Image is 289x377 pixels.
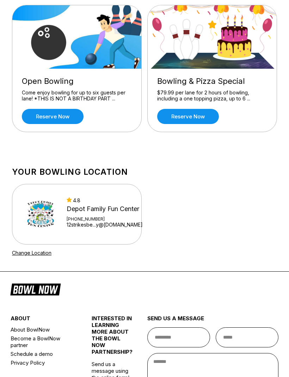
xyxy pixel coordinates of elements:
[12,167,277,177] h1: Your bowling location
[22,90,132,102] div: Come enjoy bowling for up to six guests per lane! *THIS IS NOT A BIRTHDAY PART ...
[157,90,267,102] div: $79.99 per lane for 2 hours of bowling, including a one topping pizza, up to 6 ...
[157,77,267,86] div: Bowling & Pizza Special
[11,315,76,326] div: about
[22,77,132,86] div: Open Bowling
[147,315,278,328] div: send us a message
[11,326,76,334] a: About BowlNow
[148,6,277,69] img: Bowling & Pizza Special
[157,109,219,124] a: Reserve now
[22,109,84,124] a: Reserve now
[12,250,51,256] a: Change Location
[67,222,143,228] a: 12strikesbe...y@[DOMAIN_NAME]
[11,359,76,367] a: Privacy Policy
[92,315,132,361] div: INTERESTED IN LEARNING MORE ABOUT THE BOWL NOW PARTNERSHIP?
[12,6,142,69] img: Open Bowling
[67,217,143,222] div: [PHONE_NUMBER]
[67,198,143,204] div: 4.8
[11,350,76,359] a: Schedule a demo
[11,334,76,350] a: Become a BowlNow partner
[21,195,60,234] img: Depot Family Fun Center
[67,205,143,213] div: Depot Family Fun Center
